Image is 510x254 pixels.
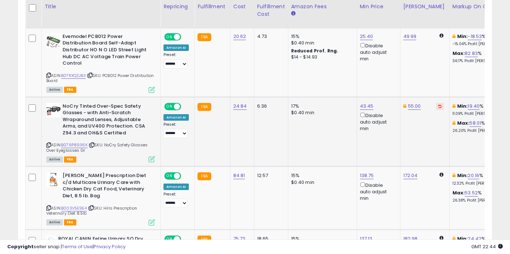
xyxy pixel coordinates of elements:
a: 82.83 [465,50,478,57]
a: -18.53 [468,33,482,40]
span: FBA [64,219,76,225]
b: Reduced Prof. Rng. [291,48,339,54]
span: OFF [180,173,192,179]
a: 49.99 [403,33,417,40]
span: All listings currently available for purchase on Amazon [46,87,63,93]
div: $14 - $14.93 [291,54,351,60]
img: 413avbmPfAL._SL40_.jpg [46,172,61,187]
a: 20.16 [468,172,479,179]
span: OFF [180,103,192,109]
div: 15% [291,33,351,40]
div: ASIN: [46,103,155,162]
span: | SKU: NoCry Safety Glasses Over Eyeglasses Gr [46,142,148,153]
div: Title [44,3,157,10]
a: Privacy Policy [94,243,126,250]
div: Preset: [163,52,189,69]
div: Disable auto adjust min [360,181,395,202]
a: 43.45 [360,103,374,110]
span: ON [165,34,174,40]
b: Min: [457,33,468,40]
a: Terms of Use [62,243,93,250]
b: Evemodel PCB012 Power Distribution Board Self-Adapt Distributor HO N O LED Street Light Hub DC AC... [63,33,150,69]
div: Amazon AI [163,114,189,121]
div: Fulfillment Cost [257,3,285,18]
span: 2025-10-15 22:44 GMT [471,243,503,250]
a: 20.62 [233,33,246,40]
span: All listings currently available for purchase on Amazon [46,156,63,163]
span: All listings currently available for purchase on Amazon [46,219,63,225]
small: FBA [197,172,211,180]
b: Max: [452,50,465,57]
span: FBA [64,156,76,163]
div: [PERSON_NAME] [403,3,446,10]
div: 6.36 [257,103,282,109]
div: $0.40 min [291,40,351,46]
small: FBA [197,33,211,41]
span: FBA [64,87,76,93]
div: Amazon AI [163,184,189,190]
a: 84.81 [233,172,245,179]
div: Preset: [163,192,189,208]
div: ASIN: [46,33,155,92]
strong: Copyright [7,243,34,250]
div: ASIN: [46,172,155,224]
div: Preset: [163,122,189,138]
div: Amazon Fees [291,3,354,10]
a: 19.40 [468,103,480,110]
div: 4.73 [257,33,282,40]
span: ON [165,103,174,109]
b: Min: [457,172,468,179]
div: 12.57 [257,172,282,179]
b: [PERSON_NAME] Prescription Diet c/d Multicare Urinary Care with Chicken Dry Cat Food, Veterinary ... [63,172,150,201]
div: Fulfillment [197,3,227,10]
div: Disable auto adjust min [360,111,395,132]
div: Amazon AI [163,44,189,51]
img: 41DVGCk4CjL._SL40_.jpg [46,103,61,117]
div: seller snap | | [7,244,126,250]
div: Cost [233,3,251,10]
a: 25.40 [360,33,373,40]
b: Max: [457,120,470,126]
b: Min: [457,103,468,109]
div: $0.40 min [291,179,351,186]
span: | SKU: PCB012 Power Distribution Board [46,73,154,83]
b: Max: [452,189,465,196]
b: NoCry Tinted Over-Spec Safety Glasses - with Anti-Scratch Wraparound Lenses, Adjustable Arms, and... [63,103,150,138]
a: 58.01 [469,120,481,127]
div: Disable auto adjust min [360,42,395,63]
div: Min Price [360,3,397,10]
a: 172.04 [403,172,418,179]
span: OFF [180,34,192,40]
a: 24.84 [233,103,247,110]
div: 15% [291,172,351,179]
div: 17% [291,103,351,109]
a: 55.00 [408,103,421,110]
a: B07RXQZJB3 [61,73,86,79]
div: $0.40 min [291,109,351,116]
a: B003V5E9E4 [61,205,87,211]
small: FBA [197,103,211,111]
a: 138.75 [360,172,374,179]
span: ON [165,173,174,179]
span: | SKU: Hills Prescription Veterinary Diet 8.5lb [46,205,137,216]
div: Repricing [163,3,191,10]
img: 51w8+E+4kHL._SL40_.jpg [46,33,61,48]
small: Amazon Fees. [291,10,296,17]
a: 53.52 [465,189,478,197]
a: B079P8936K [61,142,88,148]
